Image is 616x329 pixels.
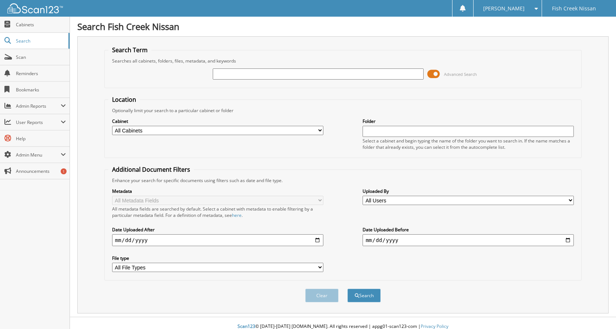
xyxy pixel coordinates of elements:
[444,71,477,77] span: Advanced Search
[16,152,61,158] span: Admin Menu
[61,168,67,174] div: 1
[16,54,66,60] span: Scan
[77,20,609,33] h1: Search Fish Creek Nissan
[16,103,61,109] span: Admin Reports
[7,3,63,13] img: scan123-logo-white.svg
[112,206,323,218] div: All metadata fields are searched by default. Select a cabinet with metadata to enable filtering b...
[112,234,323,246] input: start
[16,70,66,77] span: Reminders
[363,138,574,150] div: Select a cabinet and begin typing the name of the folder you want to search in. If the name match...
[363,118,574,124] label: Folder
[108,107,578,114] div: Optionally limit your search to a particular cabinet or folder
[16,21,66,28] span: Cabinets
[112,188,323,194] label: Metadata
[363,234,574,246] input: end
[552,6,596,11] span: Fish Creek Nissan
[112,255,323,261] label: File type
[112,226,323,233] label: Date Uploaded After
[108,95,140,104] legend: Location
[16,168,66,174] span: Announcements
[305,289,339,302] button: Clear
[363,226,574,233] label: Date Uploaded Before
[347,289,381,302] button: Search
[108,165,194,174] legend: Additional Document Filters
[363,188,574,194] label: Uploaded By
[16,87,66,93] span: Bookmarks
[16,38,65,44] span: Search
[108,58,578,64] div: Searches all cabinets, folders, files, metadata, and keywords
[108,177,578,184] div: Enhance your search for specific documents using filters such as date and file type.
[16,135,66,142] span: Help
[483,6,525,11] span: [PERSON_NAME]
[232,212,242,218] a: here
[112,118,323,124] label: Cabinet
[579,293,616,329] iframe: Chat Widget
[108,46,151,54] legend: Search Term
[16,119,61,125] span: User Reports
